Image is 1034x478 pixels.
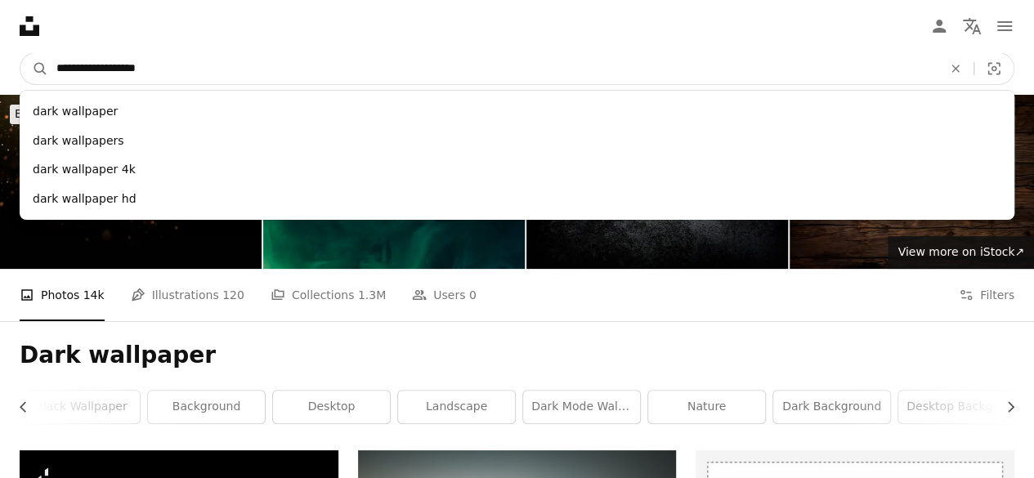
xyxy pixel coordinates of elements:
[20,16,39,36] a: Home — Unsplash
[923,10,956,42] a: Log in / Sign up
[148,391,265,423] a: background
[469,286,477,304] span: 0
[15,107,217,120] span: Browse premium images on iStock |
[974,53,1014,84] button: Visual search
[20,185,1014,214] div: dark wallpaper hd
[648,391,765,423] a: nature
[938,53,974,84] button: Clear
[20,391,38,423] button: scroll list to the left
[358,286,386,304] span: 1.3M
[20,52,1014,85] form: Find visuals sitewide
[271,269,386,321] a: Collections 1.3M
[20,53,48,84] button: Search Unsplash
[273,391,390,423] a: desktop
[988,10,1021,42] button: Menu
[20,155,1014,185] div: dark wallpaper 4k
[523,391,640,423] a: dark mode wallpaper
[956,10,988,42] button: Language
[773,391,890,423] a: dark background
[20,97,1014,127] div: dark wallpaper
[20,127,1014,156] div: dark wallpapers
[131,269,244,321] a: Illustrations 120
[888,236,1034,269] a: View more on iStock↗
[10,105,329,124] div: 20% off at iStock ↗
[898,391,1015,423] a: desktop background
[23,391,140,423] a: black wallpaper
[412,269,477,321] a: Users 0
[20,341,1014,370] h1: Dark wallpaper
[897,245,1024,258] span: View more on iStock ↗
[959,269,1014,321] button: Filters
[222,286,244,304] span: 120
[398,391,515,423] a: landscape
[996,391,1014,423] button: scroll list to the right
